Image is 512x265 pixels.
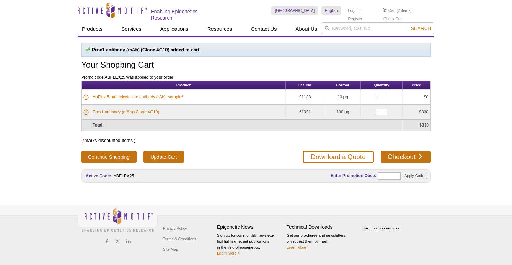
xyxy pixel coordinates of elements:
a: Register [348,16,362,21]
a: Site Map [161,244,180,255]
a: Learn More > [217,251,240,255]
a: Cart [383,8,396,13]
li: ABFLEX25 [114,174,135,179]
li: | [413,6,414,15]
span: Quantity [374,83,389,87]
img: Active Motif, [78,205,158,233]
span: Cat. No. [298,83,312,87]
p: Get our brochures and newsletters, or request them by mail. [287,233,353,250]
a: Login [348,8,357,13]
img: Your Cart [383,8,387,12]
h4: Technical Downloads [287,224,353,230]
a: ABOUT SSL CERTIFICATES [364,227,400,230]
button: Search [409,25,433,31]
td: 10 µg [325,90,361,105]
td: $330 [403,105,430,120]
span: Search [411,25,431,31]
h4: Epigenetic News [217,224,283,230]
a: AbFlex 5-methylcytosine antibody (rAb), sample [93,94,181,100]
div: Promo code ABFLEX25 was applied to your order [81,74,431,81]
a: Prox1 antibody (mAb) (Clone 4G10) [93,109,159,115]
button: Continue Shopping [81,151,137,163]
p: Prox1 antibody (mAb) (Clone 4G10) added to cart [85,47,427,53]
strong: Total: [93,123,104,128]
a: Download a Quote [303,151,373,163]
table: Click to Verify - This site chose Symantec SSL for secure e-commerce and confidential communicati... [356,217,409,233]
span: Price [412,83,421,87]
label: Active Code: [85,174,111,179]
a: Check Out [383,16,402,21]
p: ( marks discounted items.) [81,137,431,144]
a: Applications [156,22,193,36]
td: $0 [403,90,430,105]
a: Terms & Conditions [161,234,198,244]
a: Learn More > [287,245,310,249]
h1: Your Shopping Cart [81,60,431,70]
td: 100 µg [325,105,361,120]
a: Products [78,22,107,36]
a: Checkout [381,151,431,163]
a: Privacy Policy [161,223,188,234]
a: Services [117,22,146,36]
input: Apply Code [402,173,427,179]
p: Sign up for our monthly newsletter highlighting recent publications in the field of epigenetics. [217,233,283,256]
strong: $330 [419,123,429,128]
span: Format [336,83,349,87]
input: Update Cart [143,151,184,163]
span: Product [176,83,191,87]
a: English [321,6,341,15]
a: Contact Us [247,22,281,36]
h2: Enabling Epigenetics Research [151,8,220,21]
li: | [359,6,360,15]
li: (2 items) [383,6,412,15]
td: 61091 [286,105,325,120]
label: Enter Promotion Code: [330,173,376,178]
a: About Us [292,22,321,36]
input: Keyword, Cat. No. [321,22,434,34]
a: Resources [203,22,236,36]
td: 91188 [286,90,325,105]
a: [GEOGRAPHIC_DATA] [271,6,318,15]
